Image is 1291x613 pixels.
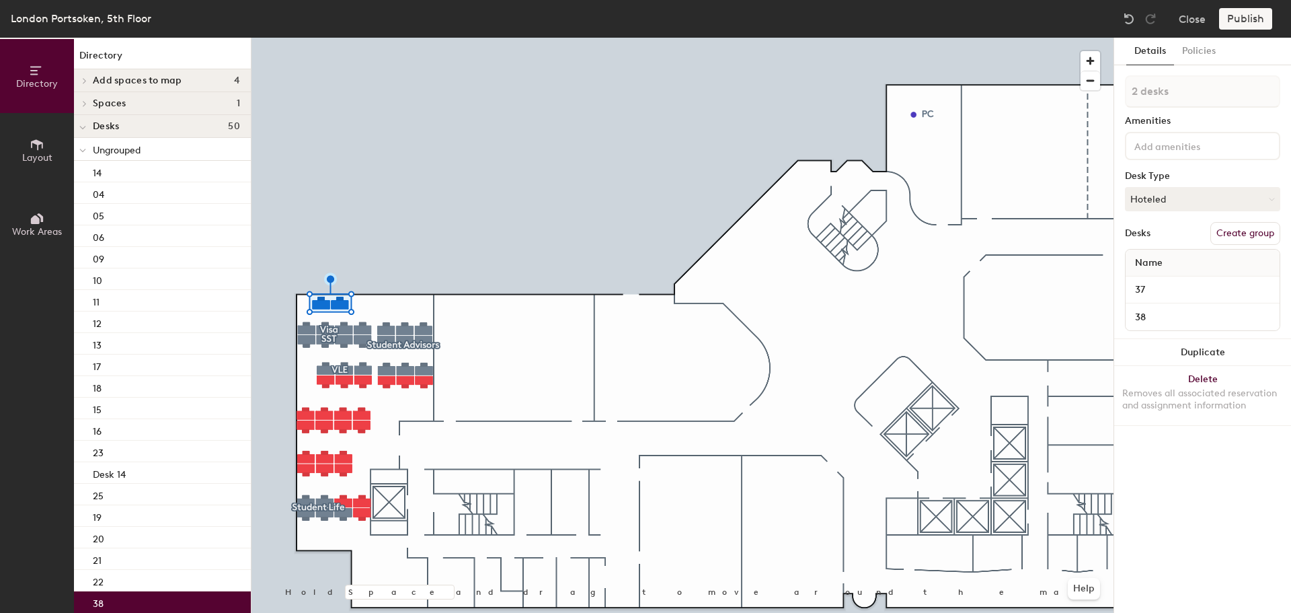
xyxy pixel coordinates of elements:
[93,121,119,132] span: Desks
[1132,137,1253,153] input: Add amenities
[93,422,102,437] p: 16
[22,152,52,164] span: Layout
[93,207,104,222] p: 05
[1128,308,1277,326] input: Unnamed desk
[12,226,62,238] span: Work Areas
[93,145,141,156] span: Ungrouped
[1179,8,1206,30] button: Close
[93,379,102,394] p: 18
[93,250,104,265] p: 09
[1210,222,1280,245] button: Create group
[1126,38,1174,65] button: Details
[93,357,101,373] p: 17
[93,530,104,545] p: 20
[1114,366,1291,425] button: DeleteRemoves all associated reservation and assignment information
[1122,388,1283,412] div: Removes all associated reservation and assignment information
[1174,38,1224,65] button: Policies
[74,48,251,69] h1: Directory
[237,98,240,109] span: 1
[93,486,104,502] p: 25
[93,336,102,351] p: 13
[93,314,102,330] p: 12
[93,551,102,567] p: 21
[1114,339,1291,366] button: Duplicate
[234,75,240,86] span: 4
[11,10,151,27] div: London Portsoken, 5th Floor
[1068,578,1100,600] button: Help
[93,75,182,86] span: Add spaces to map
[1125,171,1280,182] div: Desk Type
[93,98,126,109] span: Spaces
[93,443,104,459] p: 23
[1122,12,1136,26] img: Undo
[1125,228,1150,239] div: Desks
[16,78,58,89] span: Directory
[93,293,100,308] p: 11
[1144,12,1157,26] img: Redo
[1128,281,1277,299] input: Unnamed desk
[93,573,104,588] p: 22
[1128,251,1169,275] span: Name
[1125,187,1280,211] button: Hoteled
[93,465,126,480] p: Desk 14
[93,185,104,201] p: 04
[93,400,102,416] p: 15
[228,121,240,132] span: 50
[93,508,102,524] p: 19
[93,164,102,179] p: 14
[93,594,104,610] p: 38
[93,271,102,287] p: 10
[93,228,104,244] p: 06
[1125,116,1280,127] div: Amenities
